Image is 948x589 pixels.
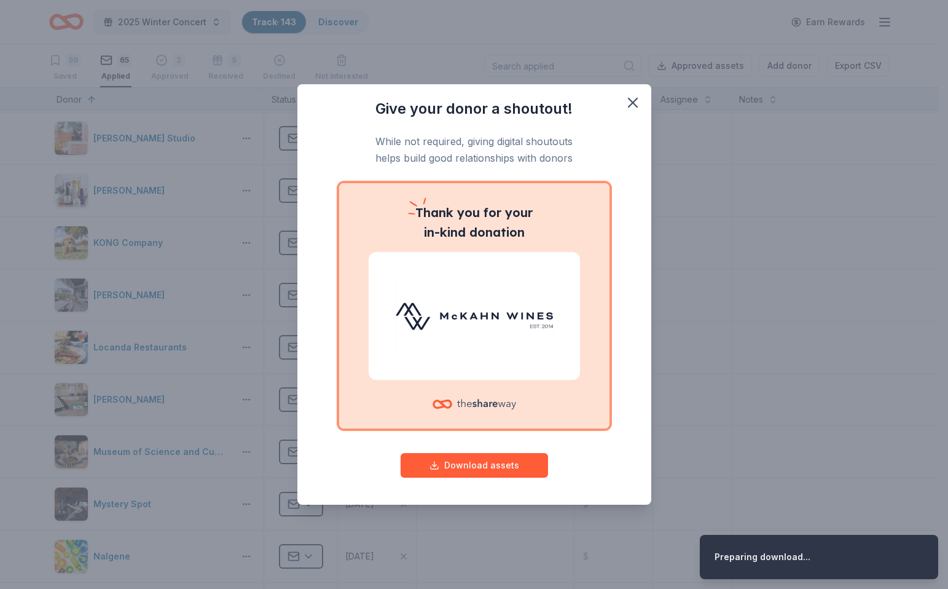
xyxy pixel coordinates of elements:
p: While not required, giving digital shoutouts helps build good relationships with donors [322,133,627,166]
span: Thank [415,205,453,220]
img: McKahn Family Cellars [383,277,565,355]
div: Preparing download... [715,550,810,564]
button: Download assets [401,453,548,478]
h3: Give your donor a shoutout! [322,99,627,119]
p: you for your in-kind donation [369,203,580,242]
